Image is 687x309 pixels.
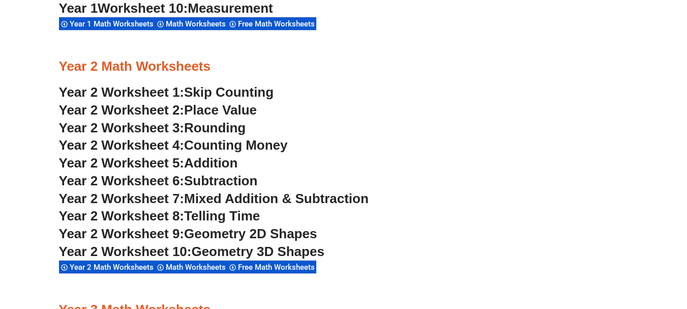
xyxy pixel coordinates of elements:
span: Math Worksheets [166,263,229,272]
a: Year 2 Worksheet 7:Mixed Addition & Subtraction [59,191,369,206]
span: Year 2 Worksheet 7: [59,191,185,206]
span: Year 2 Math Worksheets [70,263,157,272]
a: Year 2 Worksheet 6:Subtraction [59,173,258,188]
span: Counting Money [184,137,288,153]
div: Math Worksheets [155,17,227,31]
a: Year 1Worksheet 10:Measurement [59,1,273,16]
a: Year 2 Worksheet 9:Geometry 2D Shapes [59,226,317,241]
span: Year 2 Worksheet 5: [59,155,185,171]
span: Year 2 Worksheet 8: [59,208,185,223]
span: Year 2 Worksheet 6: [59,173,185,188]
span: Math Worksheets [166,19,229,29]
span: Place Value [184,102,257,118]
span: Telling Time [184,208,260,223]
span: Year 1 Math Worksheets [70,19,157,29]
span: Free Math Worksheets [238,263,318,272]
div: Free Math Worksheets [227,260,316,274]
span: Year 2 Worksheet 9: [59,226,185,241]
span: Measurement [188,1,273,16]
span: Year 2 Worksheet 1: [59,85,185,100]
span: Geometry 3D Shapes [191,244,324,259]
a: Year 2 Worksheet 10:Geometry 3D Shapes [59,244,324,259]
span: Mixed Addition & Subtraction [184,191,369,206]
span: Year 2 Worksheet 2: [59,102,185,118]
span: Subtraction [184,173,257,188]
span: Rounding [184,120,246,135]
h3: Year 2 Math Worksheets [59,58,629,75]
div: Year 2 Math Worksheets [59,260,155,274]
span: Addition [184,155,237,171]
span: Worksheet 10: [98,1,188,16]
a: Year 2 Worksheet 3:Rounding [59,120,246,135]
a: Year 2 Worksheet 4:Counting Money [59,137,288,153]
span: Year 2 Worksheet 10: [59,244,192,259]
a: Year 2 Worksheet 1:Skip Counting [59,85,274,100]
span: Free Math Worksheets [238,19,318,29]
span: Year 2 Worksheet 4: [59,137,185,153]
div: Math Worksheets [155,260,227,274]
span: Year 2 Worksheet 3: [59,120,185,135]
div: Free Math Worksheets [227,17,316,31]
span: Skip Counting [184,85,274,100]
span: Geometry 2D Shapes [184,226,317,241]
a: Year 2 Worksheet 2:Place Value [59,102,257,118]
iframe: Chat Widget [636,260,687,309]
a: Year 2 Worksheet 5:Addition [59,155,238,171]
a: Year 2 Worksheet 8:Telling Time [59,208,260,223]
div: Year 1 Math Worksheets [59,17,155,31]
